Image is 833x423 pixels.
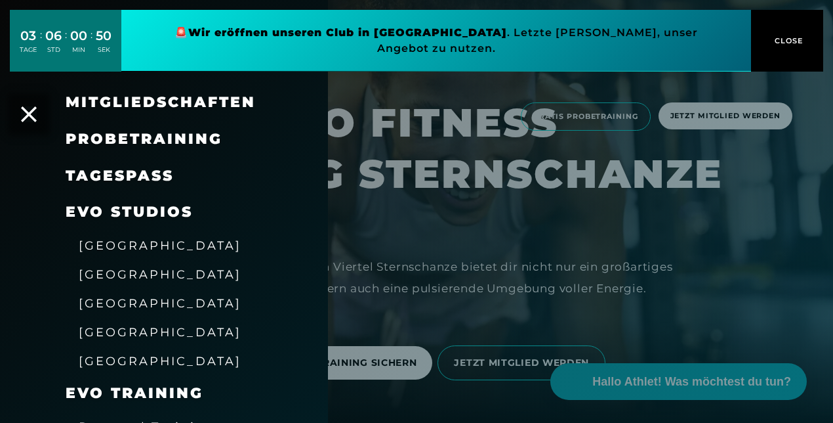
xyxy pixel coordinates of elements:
[96,26,112,45] div: 50
[66,93,256,111] a: Mitgliedschaften
[40,28,42,62] div: :
[70,26,87,45] div: 00
[751,10,823,72] button: CLOSE
[771,35,803,47] span: CLOSE
[45,45,62,55] div: STD
[91,28,92,62] div: :
[96,45,112,55] div: SEK
[65,28,67,62] div: :
[70,45,87,55] div: MIN
[45,26,62,45] div: 06
[66,130,222,148] a: Probetraining
[20,26,37,45] div: 03
[20,45,37,55] div: TAGE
